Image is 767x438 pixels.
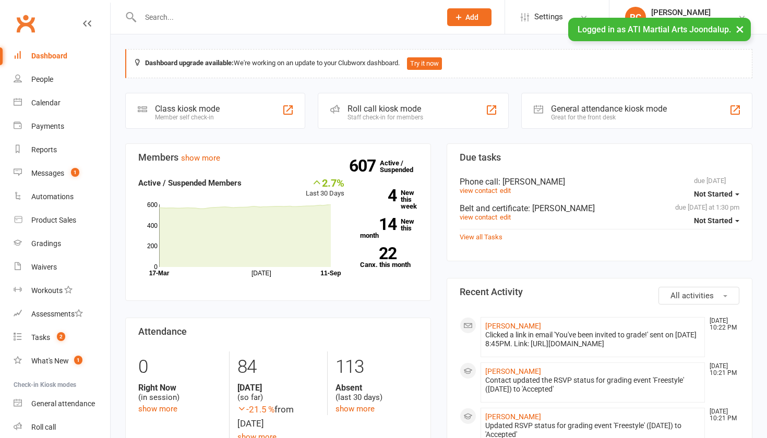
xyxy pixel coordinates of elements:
a: Automations [14,185,110,209]
a: Tasks 2 [14,326,110,349]
div: (last 30 days) [335,383,418,403]
span: Add [465,13,478,21]
input: Search... [137,10,434,25]
div: Roll call [31,423,56,431]
a: [PERSON_NAME] [485,367,541,375]
div: RC [625,7,646,28]
span: Not Started [694,216,733,225]
a: 4New this week [360,189,418,210]
div: ATI Martial Arts Joondalup [651,17,738,27]
a: 22Canx. this month [360,247,418,268]
div: Clicked a link in email 'You've been invited to grade!' sent on [DATE] 8:45PM. Link: [URL][DOMAIN... [485,331,700,348]
a: edit [500,187,511,194]
a: show more [181,153,220,163]
div: Member self check-in [155,114,220,121]
strong: 4 [360,188,397,203]
div: 0 [138,351,221,383]
strong: 607 [349,158,380,174]
a: Product Sales [14,209,110,232]
div: Calendar [31,99,61,107]
div: 84 [237,351,320,383]
div: Waivers [31,263,57,271]
strong: Active / Suspended Members [138,178,242,188]
a: [PERSON_NAME] [485,412,541,421]
strong: 14 [360,216,397,232]
h3: Attendance [138,326,418,337]
div: Belt and certificate [460,203,739,213]
a: Payments [14,115,110,138]
div: Automations [31,192,74,201]
a: view contact [460,213,497,221]
span: 1 [71,168,79,177]
div: (so far) [237,383,320,403]
a: General attendance kiosk mode [14,392,110,416]
div: Contact updated the RSVP status for grading event 'Freestyle' ([DATE]) to 'Accepted' [485,376,700,394]
div: We're working on an update to your Clubworx dashboard. [125,49,752,78]
div: Staff check-in for members [347,114,423,121]
a: Assessments [14,302,110,326]
div: Dashboard [31,52,67,60]
span: 2 [57,332,65,341]
div: Reports [31,145,57,154]
time: [DATE] 10:22 PM [704,318,739,331]
div: Roll call kiosk mode [347,104,423,114]
button: Try it now [407,57,442,70]
strong: Absent [335,383,418,393]
a: People [14,68,110,91]
div: General attendance [31,399,95,408]
a: What's New1 [14,349,110,373]
div: 113 [335,351,418,383]
a: Reports [14,138,110,162]
span: Logged in as ATI Martial Arts Joondalup. [578,25,731,34]
div: 2.7% [306,177,344,188]
div: (in session) [138,383,221,403]
div: Assessments [31,310,83,318]
a: Messages 1 [14,162,110,185]
span: : [PERSON_NAME] [498,177,565,187]
span: 1 [74,356,82,364]
span: -21.5 % [237,404,274,415]
div: Class kiosk mode [155,104,220,114]
button: Add [447,8,492,26]
a: View all Tasks [460,233,502,241]
span: : [PERSON_NAME] [528,203,595,213]
a: Waivers [14,256,110,279]
div: People [31,75,53,83]
span: All activities [670,291,714,300]
h3: Due tasks [460,152,739,163]
div: Tasks [31,333,50,342]
a: 607Active / Suspended [380,152,426,181]
time: [DATE] 10:21 PM [704,363,739,376]
strong: [DATE] [237,383,320,393]
a: show more [335,404,375,413]
a: show more [138,404,177,413]
div: Great for the front desk [551,114,667,121]
time: [DATE] 10:21 PM [704,408,739,422]
button: Not Started [694,185,739,203]
div: Phone call [460,177,739,187]
h3: Members [138,152,418,163]
h3: Recent Activity [460,287,739,297]
a: Workouts [14,279,110,302]
div: Product Sales [31,216,76,224]
strong: 22 [360,246,397,261]
a: edit [500,213,511,221]
a: Clubworx [13,10,39,36]
div: Last 30 Days [306,177,344,199]
div: Gradings [31,239,61,248]
a: view contact [460,187,497,194]
div: General attendance kiosk mode [551,104,667,114]
div: What's New [31,357,69,365]
button: Not Started [694,211,739,230]
strong: Dashboard upgrade available: [145,59,234,67]
button: × [730,18,749,40]
div: Messages [31,169,64,177]
span: Settings [534,5,563,29]
a: Dashboard [14,44,110,68]
button: All activities [658,287,739,305]
div: [PERSON_NAME] [651,8,738,17]
div: Payments [31,122,64,130]
strong: Right Now [138,383,221,393]
a: [PERSON_NAME] [485,322,541,330]
a: Gradings [14,232,110,256]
